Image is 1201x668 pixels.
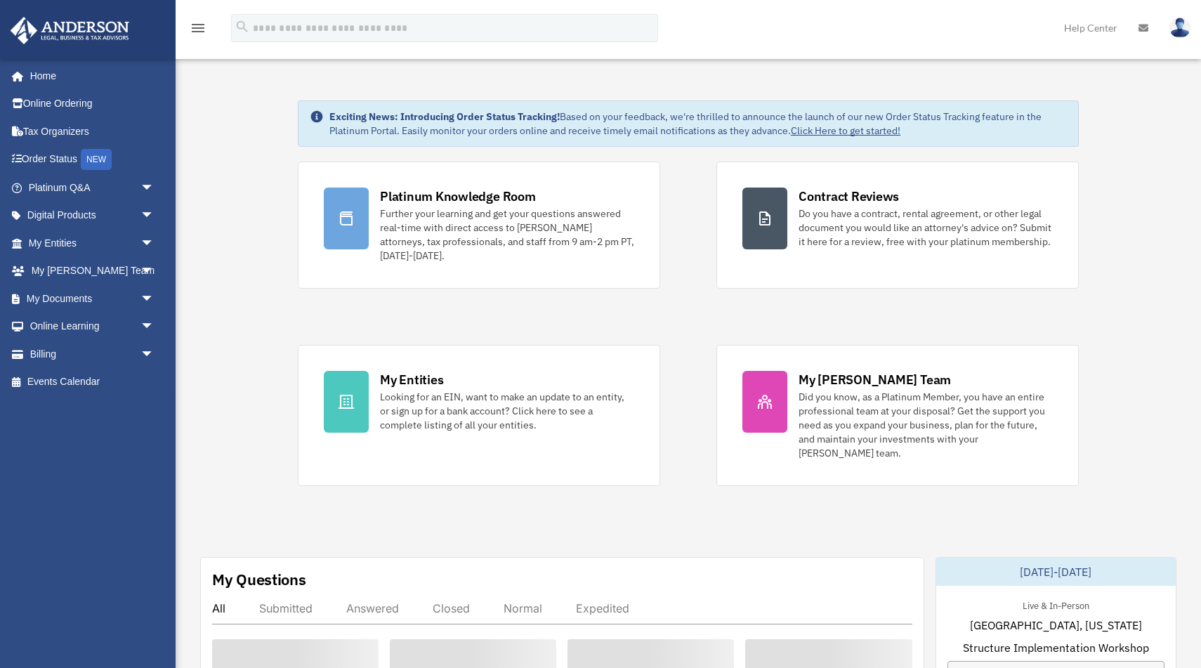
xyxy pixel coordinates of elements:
div: Looking for an EIN, want to make an update to an entity, or sign up for a bank account? Click her... [380,390,634,432]
div: Based on your feedback, we're thrilled to announce the launch of our new Order Status Tracking fe... [329,110,1067,138]
a: My Documentsarrow_drop_down [10,284,176,313]
a: My Entities Looking for an EIN, want to make an update to an entity, or sign up for a bank accoun... [298,345,660,486]
div: Normal [504,601,542,615]
a: menu [190,25,206,37]
div: Platinum Knowledge Room [380,188,536,205]
span: [GEOGRAPHIC_DATA], [US_STATE] [970,617,1142,634]
a: My [PERSON_NAME] Teamarrow_drop_down [10,257,176,285]
a: Digital Productsarrow_drop_down [10,202,176,230]
a: Order StatusNEW [10,145,176,174]
div: My [PERSON_NAME] Team [799,371,951,388]
div: Expedited [576,601,629,615]
div: Submitted [259,601,313,615]
a: Online Learningarrow_drop_down [10,313,176,341]
img: Anderson Advisors Platinum Portal [6,17,133,44]
span: arrow_drop_down [140,257,169,286]
strong: Exciting News: Introducing Order Status Tracking! [329,110,560,123]
div: Live & In-Person [1011,597,1101,612]
span: Structure Implementation Workshop [963,639,1149,656]
a: Platinum Q&Aarrow_drop_down [10,173,176,202]
span: arrow_drop_down [140,202,169,230]
a: Click Here to get started! [791,124,900,137]
div: Further your learning and get your questions answered real-time with direct access to [PERSON_NAM... [380,207,634,263]
a: Events Calendar [10,368,176,396]
span: arrow_drop_down [140,313,169,341]
a: My Entitiesarrow_drop_down [10,229,176,257]
a: Online Ordering [10,90,176,118]
div: Do you have a contract, rental agreement, or other legal document you would like an attorney's ad... [799,207,1053,249]
div: Contract Reviews [799,188,899,205]
span: arrow_drop_down [140,340,169,369]
a: Home [10,62,169,90]
div: All [212,601,225,615]
img: User Pic [1169,18,1190,38]
div: NEW [81,149,112,170]
i: search [235,19,250,34]
span: arrow_drop_down [140,173,169,202]
div: My Entities [380,371,443,388]
a: Tax Organizers [10,117,176,145]
div: My Questions [212,569,306,590]
a: Billingarrow_drop_down [10,340,176,368]
span: arrow_drop_down [140,229,169,258]
div: Answered [346,601,399,615]
a: Platinum Knowledge Room Further your learning and get your questions answered real-time with dire... [298,162,660,289]
a: My [PERSON_NAME] Team Did you know, as a Platinum Member, you have an entire professional team at... [716,345,1079,486]
span: arrow_drop_down [140,284,169,313]
a: Contract Reviews Do you have a contract, rental agreement, or other legal document you would like... [716,162,1079,289]
div: Closed [433,601,470,615]
div: Did you know, as a Platinum Member, you have an entire professional team at your disposal? Get th... [799,390,1053,460]
div: [DATE]-[DATE] [936,558,1176,586]
i: menu [190,20,206,37]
